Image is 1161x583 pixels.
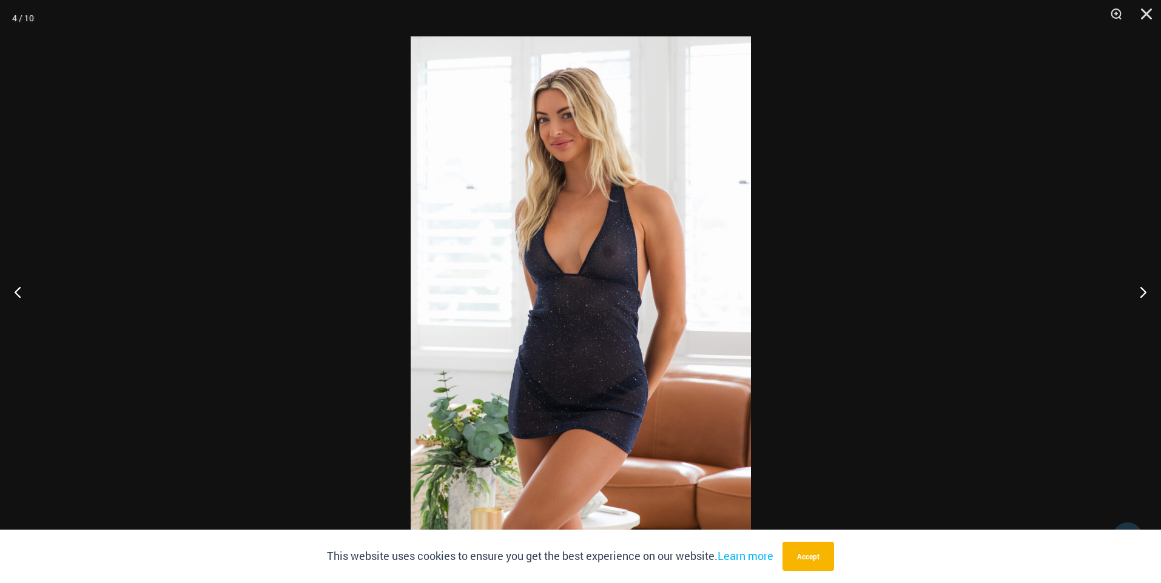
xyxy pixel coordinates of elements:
img: Echo Ink 5671 Dress 682 Thong 01 [411,36,751,547]
div: 4 / 10 [12,9,34,27]
button: Accept [782,542,834,571]
a: Learn more [718,548,773,563]
p: This website uses cookies to ensure you get the best experience on our website. [327,547,773,565]
button: Next [1116,261,1161,322]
